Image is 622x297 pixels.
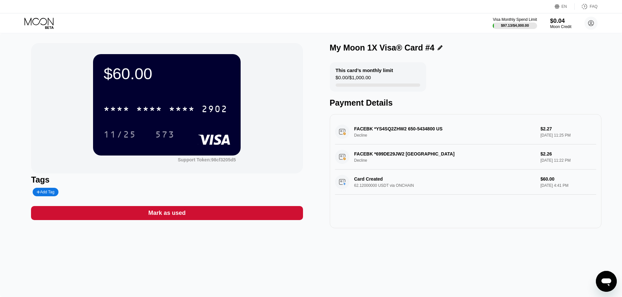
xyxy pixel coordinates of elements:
[201,105,228,115] div: 2902
[31,175,303,185] div: Tags
[178,157,236,162] div: Support Token: 98cf3205d5
[501,23,529,27] div: $97.13 / $4,000.00
[575,3,598,10] div: FAQ
[104,65,230,83] div: $60.00
[555,3,575,10] div: EN
[150,126,180,142] div: 573
[336,67,393,73] div: This card’s monthly limit
[155,130,175,141] div: 573
[104,130,136,141] div: 11/25
[493,17,537,29] div: Visa Monthly Spend Limit$97.13/$4,000.00
[178,157,236,162] div: Support Token:98cf3205d5
[99,126,141,142] div: 11/25
[562,4,567,9] div: EN
[590,4,598,9] div: FAQ
[336,75,371,83] div: $0.00 / $1,000.00
[550,18,571,24] div: $0.04
[550,24,571,29] div: Moon Credit
[493,17,537,22] div: Visa Monthly Spend Limit
[31,206,303,220] div: Mark as used
[596,271,617,292] iframe: Mesajlaşma penceresini başlatma düğmesi
[550,18,571,29] div: $0.04Moon Credit
[37,190,54,194] div: Add Tag
[330,98,601,108] div: Payment Details
[148,209,185,217] div: Mark as used
[33,188,58,196] div: Add Tag
[330,43,435,52] div: My Moon 1X Visa® Card #4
